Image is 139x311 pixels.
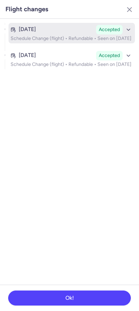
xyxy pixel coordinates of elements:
[99,52,120,59] span: Accepted
[5,5,48,13] h3: Flight changes
[19,26,36,32] time: [DATE]
[9,49,135,69] button: [DATE]AcceptedSchedule Change (flight) • Refundable • Seen on [DATE]
[9,23,135,43] button: [DATE]AcceptedSchedule Change (flight) • Refundable • Seen on [DATE]
[65,295,74,301] span: Ok!
[11,36,133,41] p: Schedule Change (flight) • Refundable • Seen on [DATE]
[11,62,133,67] p: Schedule Change (flight) • Refundable • Seen on [DATE]
[8,291,131,306] button: Ok!
[99,26,120,33] span: Accepted
[19,52,36,58] time: [DATE]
